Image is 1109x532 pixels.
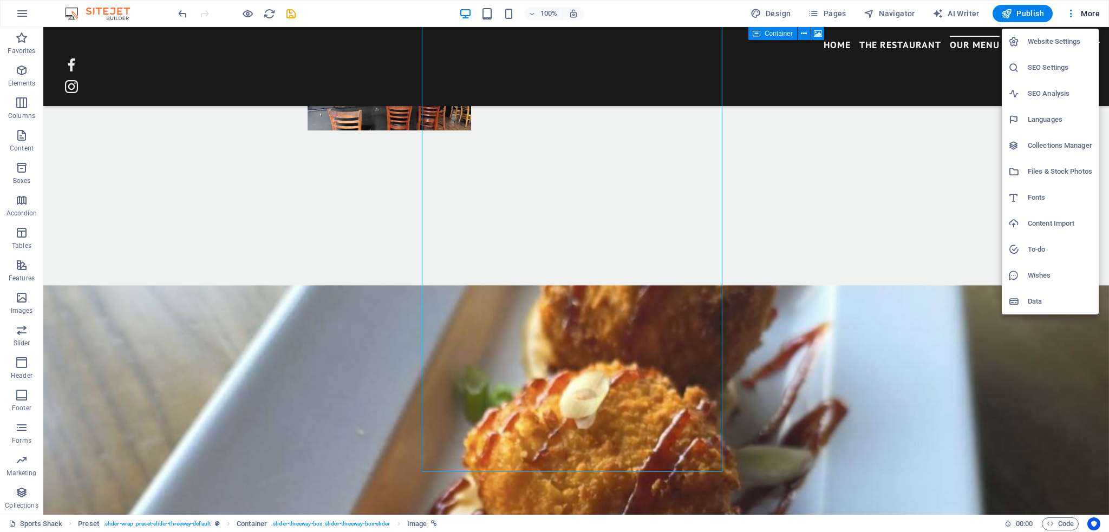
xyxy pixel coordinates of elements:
[1028,217,1092,230] h6: Content Import
[1028,113,1092,126] h6: Languages
[1028,61,1092,74] h6: SEO Settings
[1028,139,1092,152] h6: Collections Manager
[1028,87,1092,100] h6: SEO Analysis
[1028,243,1092,256] h6: To-do
[1028,269,1092,282] h6: Wishes
[1028,191,1092,204] h6: Fonts
[1028,295,1092,308] h6: Data
[1028,165,1092,178] h6: Files & Stock Photos
[1028,35,1092,48] h6: Website Settings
